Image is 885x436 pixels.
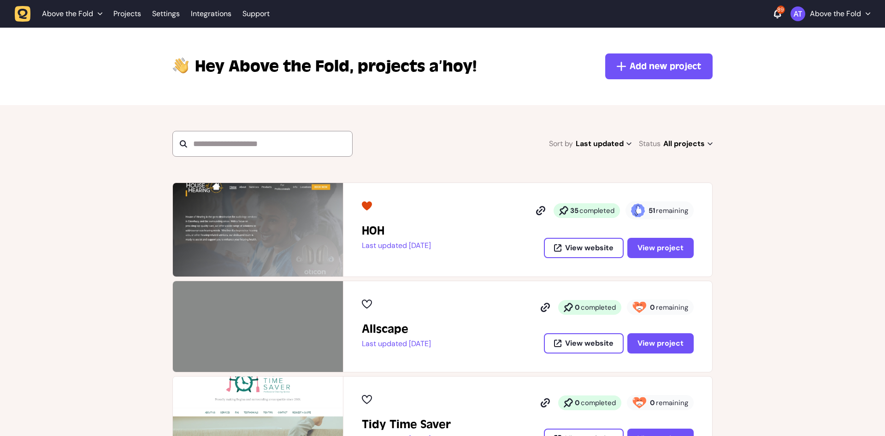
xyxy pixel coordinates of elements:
[173,281,343,372] img: Allscape
[777,6,785,14] div: 89
[627,333,694,354] button: View project
[581,398,616,407] span: completed
[362,241,431,250] p: Last updated [DATE]
[639,137,661,150] span: Status
[656,398,688,407] span: remaining
[362,224,431,238] h2: HOH
[152,6,180,22] a: Settings
[42,9,93,18] span: Above the Fold
[172,55,189,74] img: hi-hand
[575,398,580,407] strong: 0
[195,55,477,77] p: projects a’hoy!
[195,55,354,77] span: Above the Fold
[362,417,451,432] h2: Tidy Time Saver
[544,333,624,354] button: View website
[362,339,431,348] p: Last updated [DATE]
[565,244,614,252] span: View website
[637,338,684,348] span: View project
[575,303,580,312] strong: 0
[242,9,270,18] a: Support
[810,9,861,18] p: Above the Fold
[113,6,141,22] a: Projects
[605,53,713,79] button: Add new project
[663,137,713,150] span: All projects
[544,238,624,258] button: View website
[637,243,684,253] span: View project
[565,340,614,347] span: View website
[191,6,231,22] a: Integrations
[791,6,805,21] img: Above the Fold
[656,206,688,215] span: remaining
[362,322,431,336] h2: Allscape
[649,206,655,215] strong: 51
[630,60,701,73] span: Add new project
[549,137,573,150] span: Sort by
[576,137,631,150] span: Last updated
[656,303,688,312] span: remaining
[579,206,614,215] span: completed
[173,183,343,277] img: HOH
[650,303,655,312] strong: 0
[581,303,616,312] span: completed
[627,238,694,258] button: View project
[570,206,578,215] strong: 35
[791,6,870,21] button: Above the Fold
[650,398,655,407] strong: 0
[15,6,108,22] button: Above the Fold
